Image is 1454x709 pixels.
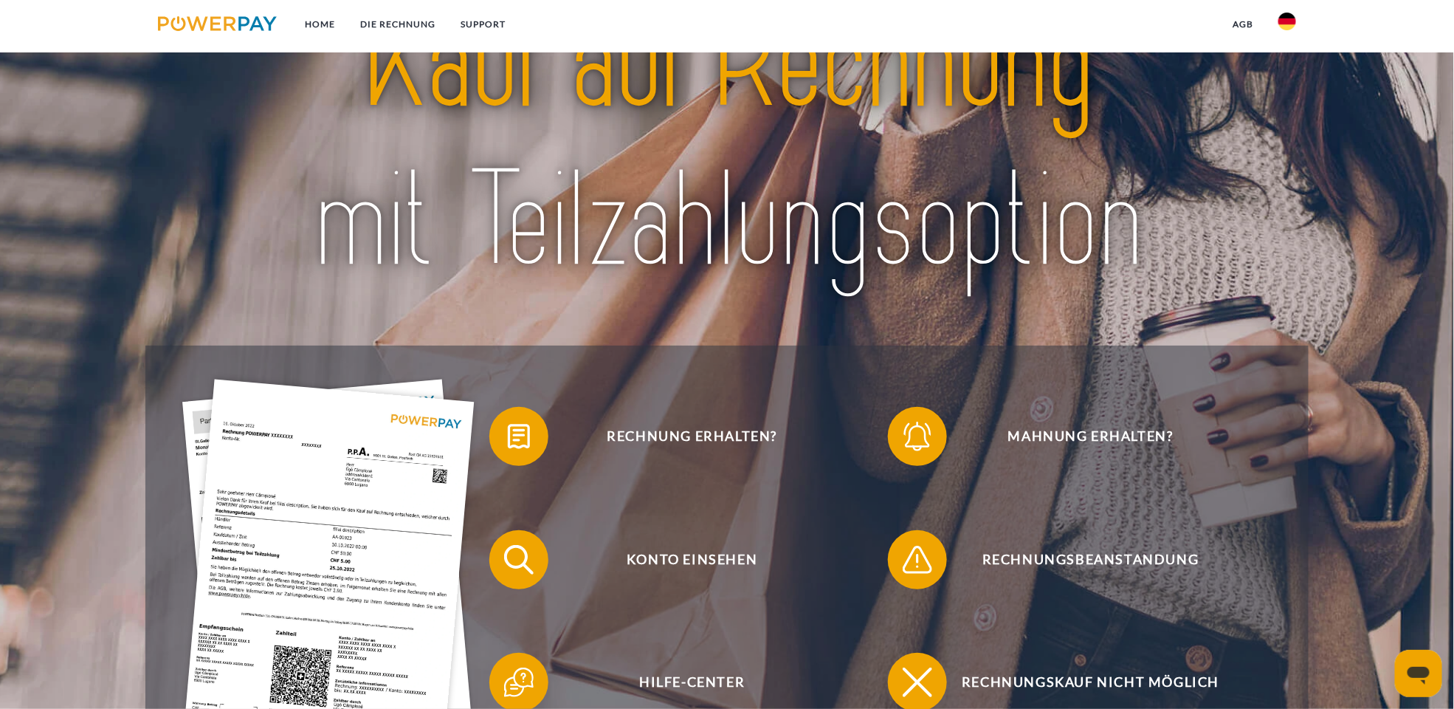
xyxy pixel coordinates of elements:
[500,418,537,455] img: qb_bill.svg
[348,11,448,38] a: DIE RECHNUNG
[489,407,873,466] button: Rechnung erhalten?
[910,530,1272,589] span: Rechnungsbeanstandung
[1278,13,1296,30] img: de
[511,407,873,466] span: Rechnung erhalten?
[899,418,936,455] img: qb_bell.svg
[910,407,1272,466] span: Mahnung erhalten?
[158,16,277,31] img: logo-powerpay.svg
[1395,650,1442,697] iframe: Schaltfläche zum Öffnen des Messaging-Fensters; Konversation läuft
[899,664,936,701] img: qb_close.svg
[292,11,348,38] a: Home
[500,664,537,701] img: qb_help.svg
[888,530,1272,589] button: Rechnungsbeanstandung
[448,11,518,38] a: SUPPORT
[489,530,873,589] button: Konto einsehen
[1220,11,1266,38] a: agb
[899,541,936,578] img: qb_warning.svg
[500,541,537,578] img: qb_search.svg
[888,407,1272,466] button: Mahnung erhalten?
[511,530,873,589] span: Konto einsehen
